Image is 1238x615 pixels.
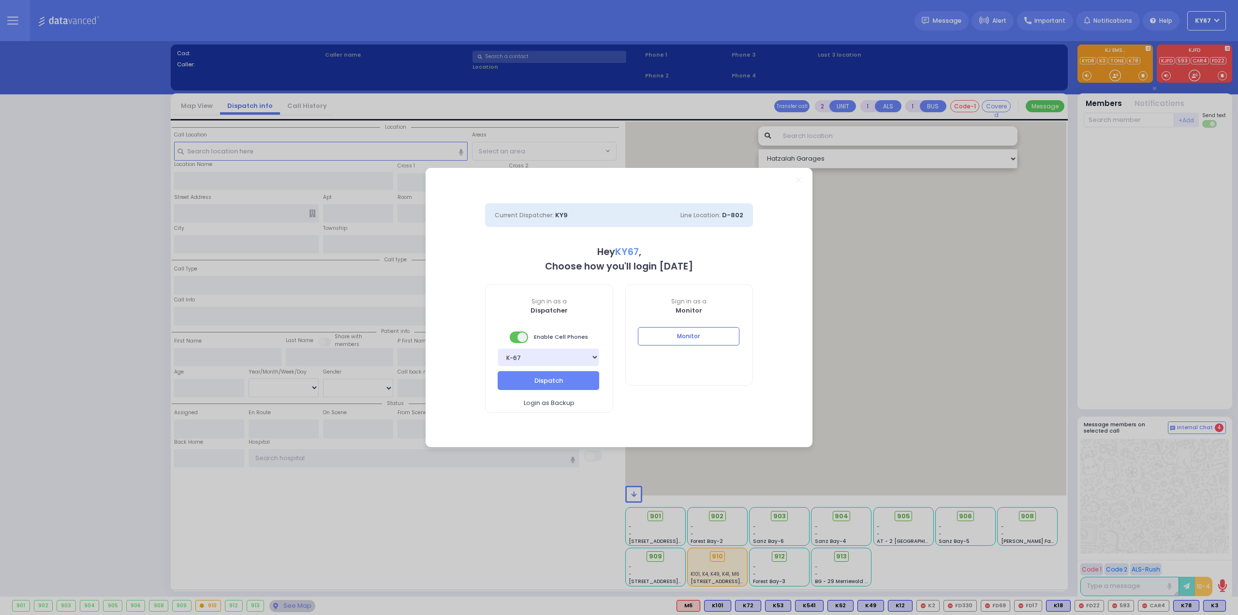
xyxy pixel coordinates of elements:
[597,245,641,258] b: Hey ,
[524,398,575,408] span: Login as Backup
[555,210,568,220] span: KY9
[638,327,739,345] button: Monitor
[676,306,702,315] b: Monitor
[498,371,599,390] button: Dispatch
[545,260,693,273] b: Choose how you'll login [DATE]
[531,306,568,315] b: Dispatcher
[680,211,721,219] span: Line Location:
[722,210,743,220] span: D-802
[615,245,639,258] span: KY67
[796,177,801,182] a: Close
[495,211,554,219] span: Current Dispatcher:
[486,297,613,306] span: Sign in as a
[510,330,588,344] span: Enable Cell Phones
[626,297,753,306] span: Sign in as a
